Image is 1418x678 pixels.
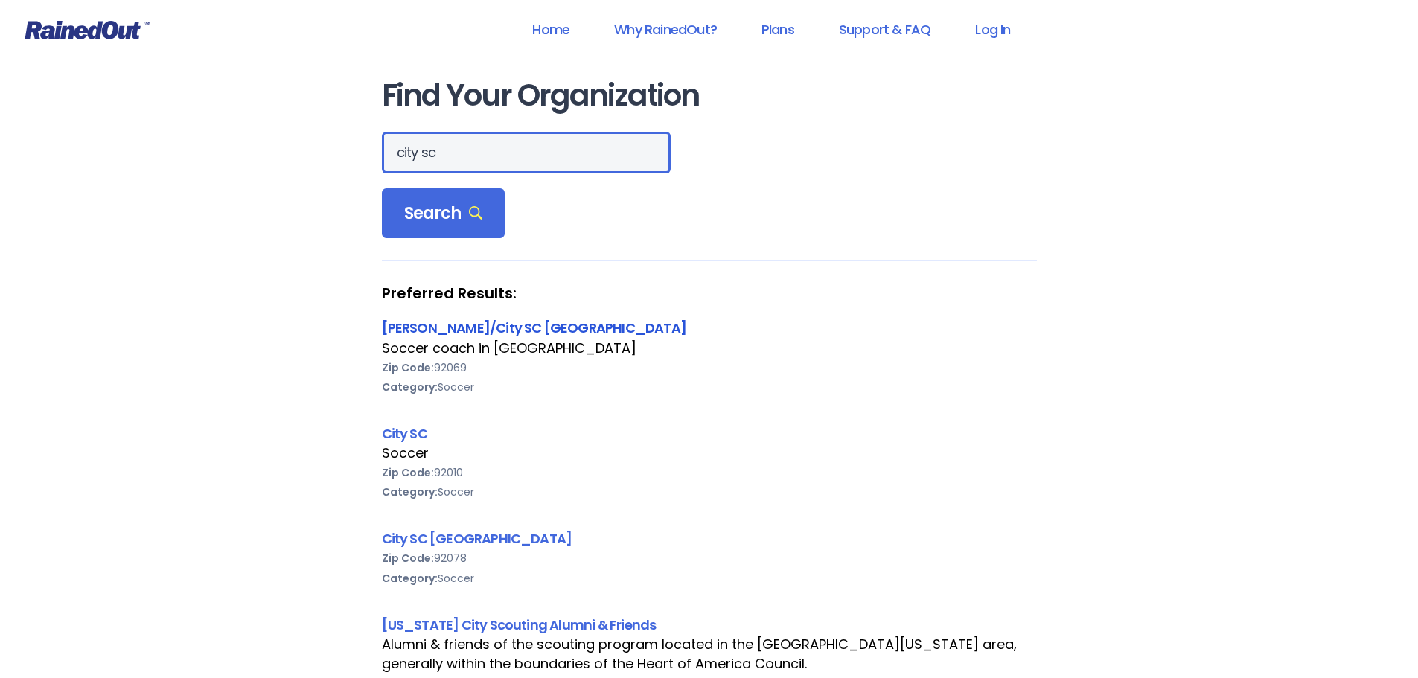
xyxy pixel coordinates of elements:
[820,13,950,46] a: Support & FAQ
[742,13,814,46] a: Plans
[382,571,438,586] b: Category:
[382,424,427,443] a: City SC
[382,484,438,499] b: Category:
[404,203,483,224] span: Search
[382,549,1037,568] div: 92078
[382,339,1037,358] div: Soccer coach in [GEOGRAPHIC_DATA]
[382,284,1037,303] strong: Preferred Results:
[382,569,1037,588] div: Soccer
[382,528,1037,549] div: City SC [GEOGRAPHIC_DATA]
[382,444,1037,463] div: Soccer
[382,318,1037,338] div: [PERSON_NAME]/City SC [GEOGRAPHIC_DATA]
[382,423,1037,444] div: City SC
[595,13,736,46] a: Why RainedOut?
[382,360,434,375] b: Zip Code:
[382,482,1037,502] div: Soccer
[956,13,1029,46] a: Log In
[382,319,686,337] a: [PERSON_NAME]/City SC [GEOGRAPHIC_DATA]
[382,79,1037,112] h1: Find Your Organization
[513,13,589,46] a: Home
[382,463,1037,482] div: 92010
[382,635,1037,674] div: Alumni & friends of the scouting program located in the [GEOGRAPHIC_DATA][US_STATE] area, general...
[382,377,1037,397] div: Soccer
[382,132,671,173] input: Search Orgs…
[382,358,1037,377] div: 92069
[382,465,434,480] b: Zip Code:
[382,615,657,634] a: [US_STATE] City Scouting Alumni & Friends
[382,551,434,566] b: Zip Code:
[382,529,572,548] a: City SC [GEOGRAPHIC_DATA]
[382,380,438,394] b: Category:
[382,188,505,239] div: Search
[382,615,1037,635] div: [US_STATE] City Scouting Alumni & Friends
